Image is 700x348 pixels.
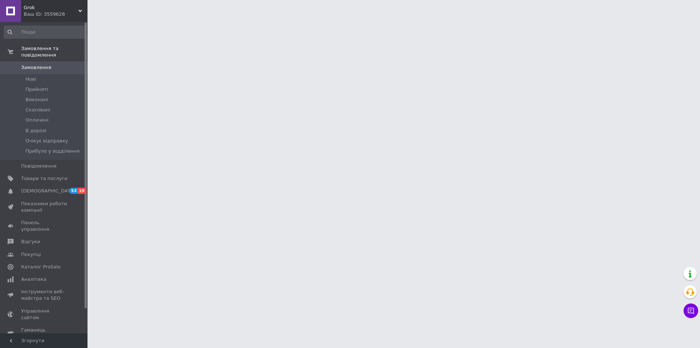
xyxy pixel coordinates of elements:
[69,188,78,194] span: 53
[26,86,48,93] span: Прийняті
[684,303,698,318] button: Чат з покупцем
[26,117,48,123] span: Оплачені
[21,327,67,340] span: Гаманець компанії
[21,188,75,194] span: [DEMOGRAPHIC_DATA]
[26,96,48,103] span: Виконані
[21,64,51,71] span: Замовлення
[21,264,61,270] span: Каталог ProSale
[24,11,87,18] div: Ваш ID: 3559626
[21,200,67,214] span: Показники роботи компанії
[21,288,67,302] span: Інструменти веб-майстра та SEO
[26,76,36,83] span: Нові
[21,276,46,283] span: Аналітика
[21,45,87,58] span: Замовлення та повідомлення
[26,138,68,144] span: Очікує відправку
[21,219,67,233] span: Панель управління
[21,175,67,182] span: Товари та послуги
[26,148,79,154] span: Прибуло у відділення
[78,188,86,194] span: 19
[26,127,46,134] span: В дорозі
[24,4,78,11] span: Grok
[21,238,40,245] span: Відгуки
[21,163,57,169] span: Повідомлення
[21,251,41,258] span: Покупці
[4,26,86,39] input: Пошук
[26,107,50,113] span: Скасовані
[21,308,67,321] span: Управління сайтом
